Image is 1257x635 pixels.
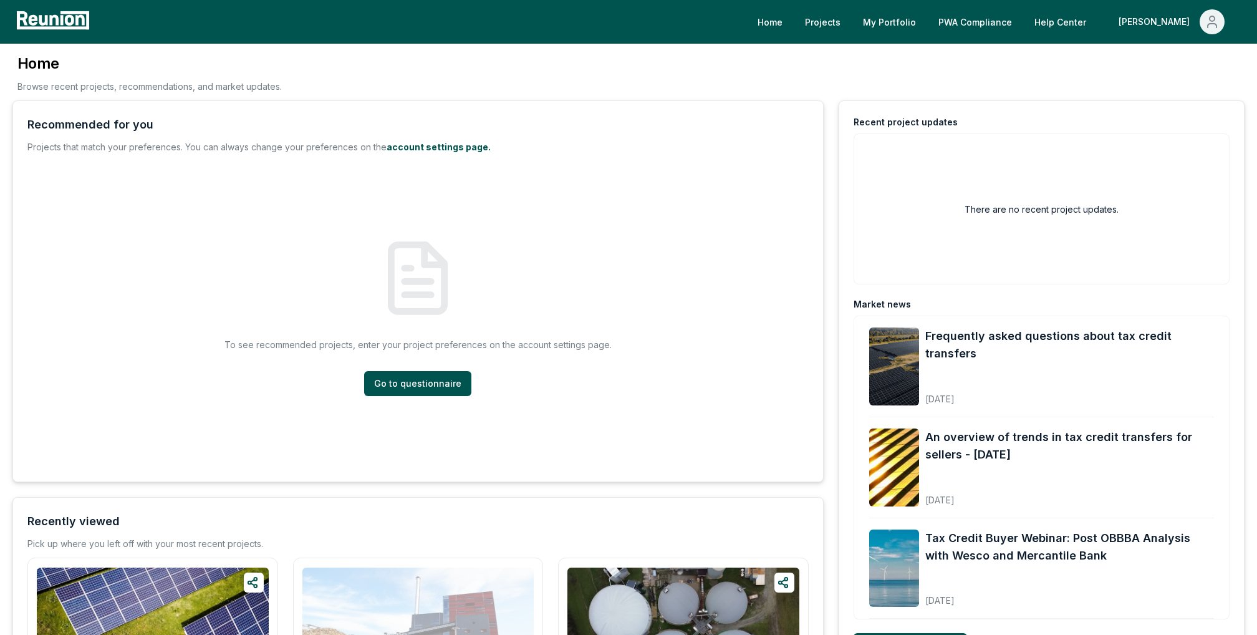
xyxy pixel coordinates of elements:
[925,530,1214,565] a: Tax Credit Buyer Webinar: Post OBBBA Analysis with Wesco and Mercantile Bank
[925,384,1214,405] div: [DATE]
[27,538,263,550] div: Pick up where you left off with your most recent projects.
[925,429,1214,463] a: An overview of trends in tax credit transfers for sellers - [DATE]
[748,9,1245,34] nav: Main
[853,9,926,34] a: My Portfolio
[17,80,282,93] p: Browse recent projects, recommendations, and market updates.
[869,530,919,608] img: Tax Credit Buyer Webinar: Post OBBBA Analysis with Wesco and Mercantile Bank
[869,429,919,507] img: An overview of trends in tax credit transfers for sellers - September 2025
[748,9,792,34] a: Home
[965,203,1119,216] h2: There are no recent project updates.
[795,9,850,34] a: Projects
[869,327,919,405] img: Frequently asked questions about tax credit transfers
[925,585,1214,607] div: [DATE]
[387,142,491,152] a: account settings page.
[925,327,1214,362] a: Frequently asked questions about tax credit transfers
[27,116,153,133] div: Recommended for you
[27,513,120,530] div: Recently viewed
[17,54,282,74] h3: Home
[1024,9,1096,34] a: Help Center
[928,9,1022,34] a: PWA Compliance
[1109,9,1235,34] button: [PERSON_NAME]
[364,371,471,396] a: Go to questionnaire
[854,298,911,311] div: Market news
[27,142,387,152] span: Projects that match your preferences. You can always change your preferences on the
[854,116,958,128] div: Recent project updates
[1119,9,1195,34] div: [PERSON_NAME]
[925,485,1214,507] div: [DATE]
[224,338,612,351] p: To see recommended projects, enter your project preferences on the account settings page.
